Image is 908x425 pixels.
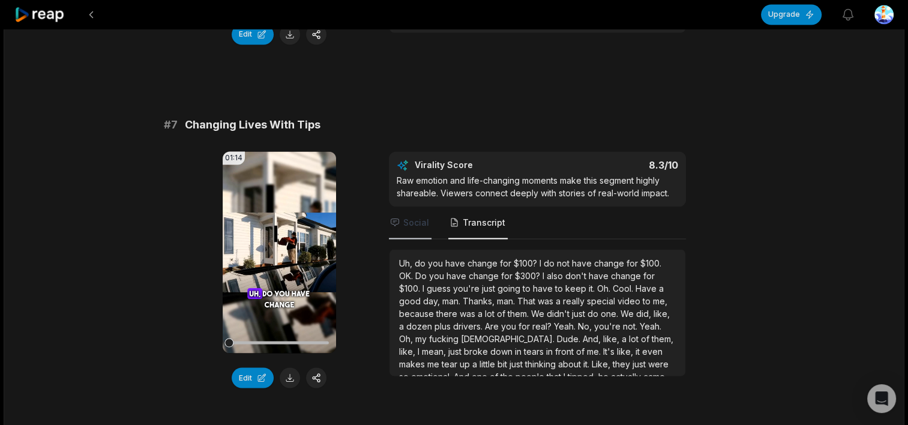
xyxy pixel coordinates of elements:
span: $100. [640,258,661,268]
span: emotional. [411,371,454,381]
span: it. [583,358,592,369]
span: a [659,283,664,293]
span: even [642,346,663,356]
span: they [613,358,633,369]
span: front [555,346,576,356]
span: have [446,270,469,280]
span: down [490,346,515,356]
span: didn't [547,308,572,318]
span: like, [399,346,418,356]
span: of [497,308,508,318]
span: drivers. [453,321,485,331]
span: special [587,295,618,306]
span: $100? [514,258,540,268]
span: it [636,346,642,356]
span: Transcript [463,216,505,228]
span: do [544,258,557,268]
span: in [546,346,555,356]
span: have [589,270,611,280]
span: a [399,321,406,331]
span: No, [578,321,594,331]
span: really [563,295,587,306]
span: a [556,295,563,306]
span: that [547,371,564,381]
span: lot [485,308,497,318]
span: $100. [399,283,422,293]
span: change [468,258,500,268]
span: you [501,321,519,331]
span: I [422,283,427,293]
span: was [538,295,556,306]
span: We [621,308,636,318]
span: my [415,333,429,343]
span: $300? [515,270,543,280]
span: That [517,295,538,306]
span: bit [498,358,510,369]
span: you're [594,321,623,331]
span: [DEMOGRAPHIC_DATA]. [461,333,557,343]
span: not [557,258,572,268]
span: change [594,258,627,268]
span: did, [636,308,654,318]
span: And, [583,333,603,343]
span: of [641,333,652,343]
span: little [480,358,498,369]
span: We [531,308,547,318]
span: have [445,258,468,268]
span: makes [399,358,427,369]
span: Cool. [613,283,636,293]
div: Virality Score [415,159,544,171]
span: I [543,270,547,280]
span: not. [623,321,640,331]
span: do [415,258,428,268]
span: don't [565,270,589,280]
span: were [648,358,669,369]
span: like, [603,333,622,343]
span: like, [654,308,670,318]
span: people [516,371,547,381]
span: guess [427,283,453,293]
span: It's [603,346,617,356]
div: Raw emotion and life-changing moments make this segment highly shareable. Viewers connect deeply ... [397,173,678,199]
span: I [564,371,568,381]
span: have [572,258,594,268]
span: tear [442,358,460,369]
span: broke [464,346,490,356]
span: # 7 [164,116,178,133]
span: just [633,358,648,369]
span: one. [601,308,621,318]
div: 8.3 /10 [549,159,678,171]
span: the [501,371,516,381]
span: video [618,295,643,306]
span: also [547,270,565,280]
span: Do [415,270,429,280]
span: it. [589,283,597,293]
span: keep [565,283,589,293]
span: for [501,270,515,280]
span: Oh. [597,283,613,293]
span: have [533,283,555,293]
span: to [523,283,533,293]
span: just [510,358,525,369]
span: was [460,308,478,318]
span: me. [587,346,603,356]
span: you're [453,283,482,293]
span: Have [636,283,659,293]
span: about [558,358,583,369]
span: mean, [422,346,448,356]
span: I [418,346,422,356]
span: me [427,358,442,369]
span: Thanks, [463,295,497,306]
span: of [490,371,501,381]
span: actually [611,371,643,381]
span: man. [497,295,517,306]
span: just [572,308,588,318]
span: he [598,371,611,381]
span: change [611,270,643,280]
nav: Tabs [389,206,686,239]
video: Your browser does not support mp4 format. [223,151,336,353]
span: And [454,371,472,381]
span: lot [629,333,641,343]
button: Edit [232,24,274,44]
span: a [622,333,629,343]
